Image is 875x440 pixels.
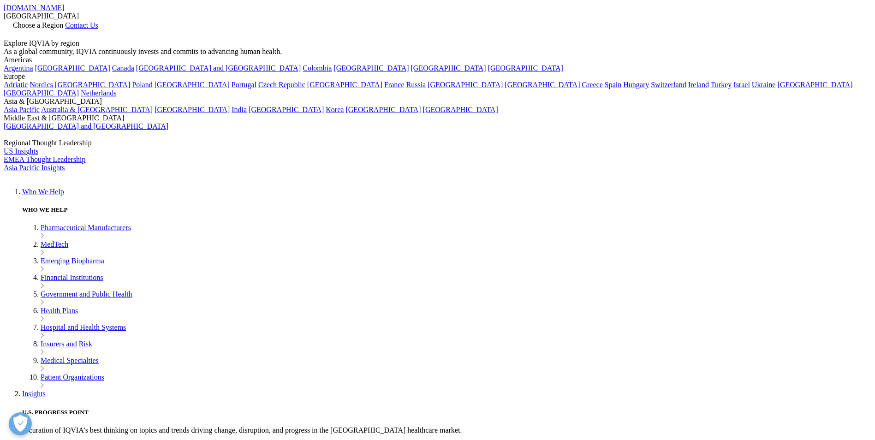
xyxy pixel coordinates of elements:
div: Europe [4,72,871,81]
a: Argentina [4,64,33,72]
a: Hospital and Health Systems [41,323,126,331]
a: Who We Help [22,188,64,196]
a: EMEA Thought Leadership [4,155,85,163]
a: [GEOGRAPHIC_DATA] [333,64,409,72]
a: Czech Republic [258,81,305,89]
a: Patient Organizations [41,373,104,381]
a: Korea [326,106,344,113]
a: [GEOGRAPHIC_DATA] [4,89,79,97]
a: [GEOGRAPHIC_DATA] [428,81,503,89]
a: [GEOGRAPHIC_DATA] [777,81,852,89]
a: Netherlands [81,89,116,97]
a: Medical Specialties [41,357,99,364]
p: A curation of IQVIA's best thinking on topics and trends driving change, disruption, and progress... [22,426,871,434]
a: [DOMAIN_NAME] [4,4,65,12]
a: Australia & [GEOGRAPHIC_DATA] [41,106,153,113]
a: [GEOGRAPHIC_DATA] [423,106,498,113]
a: [GEOGRAPHIC_DATA] and [GEOGRAPHIC_DATA] [4,122,168,130]
a: MedTech [41,240,68,248]
div: Americas [4,56,871,64]
a: Nordics [30,81,53,89]
a: Spain [605,81,621,89]
a: Colombia [303,64,332,72]
a: [GEOGRAPHIC_DATA] [411,64,486,72]
a: Greece [582,81,602,89]
a: Asia Pacific Insights [4,164,65,172]
a: Contact Us [65,21,98,29]
a: US Insights [4,147,38,155]
span: Choose a Region [13,21,63,29]
a: Insurers and Risk [41,340,92,348]
a: Emerging Biopharma [41,257,104,265]
a: [GEOGRAPHIC_DATA] [345,106,421,113]
a: France [384,81,405,89]
div: Asia & [GEOGRAPHIC_DATA] [4,97,871,106]
a: Israel [733,81,750,89]
a: [GEOGRAPHIC_DATA] and [GEOGRAPHIC_DATA] [136,64,301,72]
a: India [232,106,247,113]
h5: U.S. PROGRESS POINT [22,409,871,416]
a: Asia Pacific [4,106,40,113]
h5: WHO WE HELP [22,206,871,214]
a: Portugal [232,81,256,89]
a: Health Plans [41,307,78,315]
a: Adriatic [4,81,28,89]
a: Insights [22,390,46,398]
div: As a global community, IQVIA continuously invests and commits to advancing human health. [4,48,871,56]
div: Explore IQVIA by region [4,39,871,48]
a: Financial Institutions [41,274,103,281]
button: Open Preferences [9,412,32,435]
a: Russia [406,81,426,89]
a: Turkey [711,81,732,89]
a: Canada [112,64,134,72]
a: Poland [132,81,152,89]
div: Middle East & [GEOGRAPHIC_DATA] [4,114,871,122]
a: Ukraine [752,81,776,89]
a: Government and Public Health [41,290,132,298]
a: [GEOGRAPHIC_DATA] [155,81,230,89]
a: [GEOGRAPHIC_DATA] [307,81,382,89]
a: [GEOGRAPHIC_DATA] [35,64,110,72]
a: Ireland [688,81,709,89]
div: [GEOGRAPHIC_DATA] [4,12,871,20]
a: [GEOGRAPHIC_DATA] [505,81,580,89]
a: [GEOGRAPHIC_DATA] [488,64,563,72]
a: [GEOGRAPHIC_DATA] [155,106,230,113]
a: Switzerland [651,81,686,89]
div: Regional Thought Leadership [4,139,871,147]
a: [GEOGRAPHIC_DATA] [249,106,324,113]
a: [GEOGRAPHIC_DATA] [55,81,130,89]
a: Hungary [623,81,649,89]
a: Pharmaceutical Manufacturers [41,224,131,232]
